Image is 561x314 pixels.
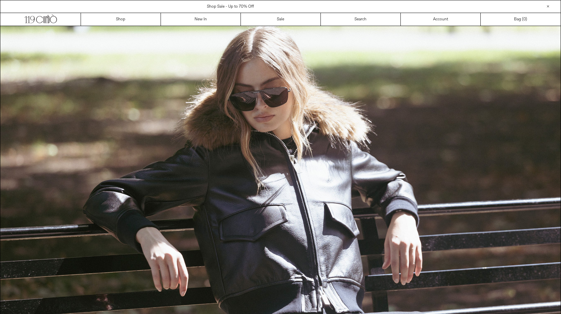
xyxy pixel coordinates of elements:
[523,17,526,22] span: 0
[241,13,321,26] a: Sale
[207,4,254,9] a: Shop Sale - Up to 70% Off
[401,13,481,26] a: Account
[81,13,161,26] a: Shop
[481,13,561,26] a: Bag ()
[321,13,401,26] a: Search
[161,13,241,26] a: New In
[523,16,527,22] span: )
